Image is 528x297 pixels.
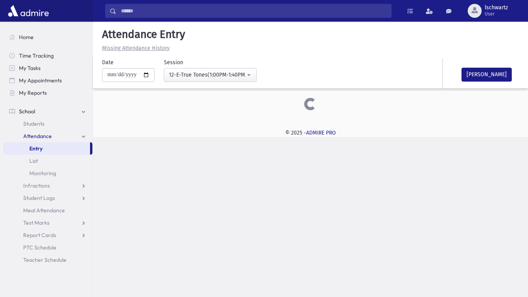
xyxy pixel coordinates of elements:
input: Search [116,4,391,18]
span: Teacher Schedule [23,256,66,263]
a: Report Cards [3,229,92,241]
span: List [29,157,38,164]
span: School [19,108,35,115]
a: Attendance [3,130,92,142]
span: Home [19,34,34,41]
a: Test Marks [3,217,92,229]
a: PTC Schedule [3,241,92,254]
a: Entry [3,142,90,155]
h5: Attendance Entry [99,28,522,41]
div: 12-E-True Tones(1:00PM-1:40PM) [169,71,245,79]
label: Date [102,58,114,67]
u: Missing Attendance History [102,45,170,51]
span: Students [23,120,44,127]
span: Time Tracking [19,52,54,59]
div: © 2025 - [105,129,516,137]
span: Attendance [23,133,52,140]
span: PTC Schedule [23,244,56,251]
span: My Reports [19,89,47,96]
span: Test Marks [23,219,49,226]
span: Student Logs [23,195,55,201]
a: My Reports [3,87,92,99]
a: My Tasks [3,62,92,74]
button: 12-E-True Tones(1:00PM-1:40PM) [164,68,257,82]
span: Entry [29,145,43,152]
span: User [485,11,508,17]
span: My Tasks [19,65,41,72]
a: My Appointments [3,74,92,87]
img: AdmirePro [6,3,51,19]
a: Students [3,118,92,130]
span: Meal Attendance [23,207,65,214]
span: Infractions [23,182,50,189]
a: Home [3,31,92,43]
span: Monitoring [29,170,56,177]
span: My Appointments [19,77,62,84]
a: Student Logs [3,192,92,204]
span: Report Cards [23,232,56,239]
a: School [3,105,92,118]
a: Missing Attendance History [99,45,170,51]
a: Time Tracking [3,49,92,62]
a: Teacher Schedule [3,254,92,266]
a: ADMIRE PRO [306,130,336,136]
span: lschwartz [485,5,508,11]
a: Monitoring [3,167,92,179]
a: List [3,155,92,167]
button: [PERSON_NAME] [462,68,512,82]
label: Session [164,58,183,67]
a: Infractions [3,179,92,192]
a: Meal Attendance [3,204,92,217]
